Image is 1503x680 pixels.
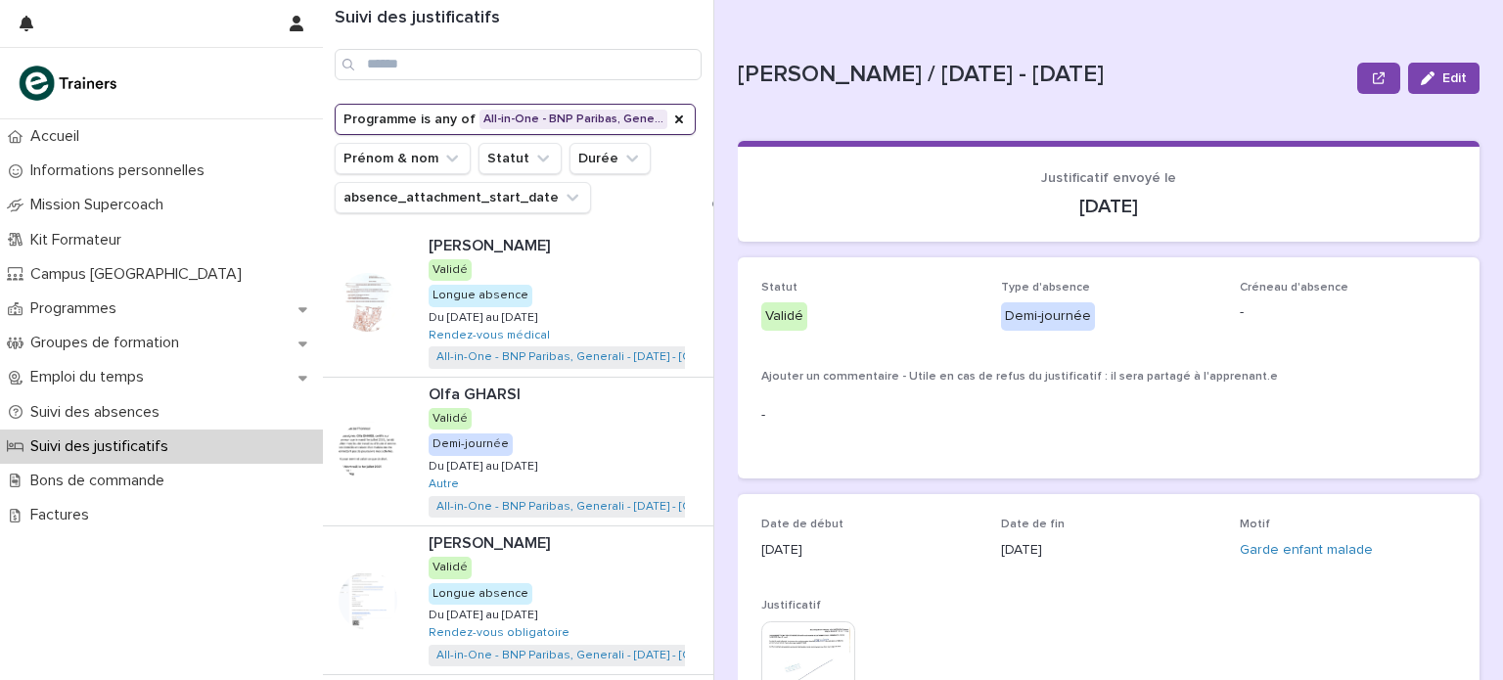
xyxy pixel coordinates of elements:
div: Validé [429,259,472,281]
p: Mission Supercoach [23,196,179,214]
p: Du [DATE] au [DATE] [429,456,541,474]
button: Prénom & nom [335,143,471,174]
p: Bons de commande [23,472,180,490]
div: Demi-journée [429,433,513,455]
p: Kit Formateur [23,231,137,249]
button: Programme [335,104,696,135]
a: All-in-One - BNP Paribas, Generali - [DATE] - [GEOGRAPHIC_DATA] - Data Analyst [436,350,878,364]
span: Motif [1240,519,1270,530]
p: Du [DATE] au [DATE] [429,605,541,622]
div: Validé [429,408,472,430]
a: [PERSON_NAME][PERSON_NAME] ValidéLongue absenceDu [DATE] au [DATE]Du [DATE] au [DATE] Rendez-vous... [323,526,713,675]
span: Justificatif envoyé le [1041,171,1176,185]
p: Campus [GEOGRAPHIC_DATA] [23,265,257,284]
p: Olfa GHARSI [429,382,524,404]
p: Informations personnelles [23,161,220,180]
div: Longue absence [429,285,532,306]
a: Autre [429,477,459,491]
span: Edit [1442,71,1467,85]
span: Clear all filters [711,198,804,211]
div: Validé [429,557,472,578]
a: Olfa GHARSIOlfa GHARSI ValidéDemi-journéeDu [DATE] au [DATE]Du [DATE] au [DATE] Autre All-in-One ... [323,378,713,526]
p: Suivi des justificatifs [23,437,184,456]
span: Justificatif [761,600,821,612]
span: Date de début [761,519,843,530]
p: - [1240,302,1456,323]
input: Search [335,49,702,80]
p: Groupes de formation [23,334,195,352]
p: [DATE] [1001,540,1217,561]
p: Suivi des absences [23,403,175,422]
p: Emploi du temps [23,368,159,386]
a: All-in-One - BNP Paribas, Generali - [DATE] - [GEOGRAPHIC_DATA] - Data Analyst [436,500,878,514]
p: [DATE] [761,195,1456,218]
span: Statut [761,282,797,294]
p: Programmes [23,299,132,318]
h1: Suivi des justificatifs [335,8,702,29]
p: Factures [23,506,105,524]
button: Clear all filters [696,198,804,211]
a: All-in-One - BNP Paribas, Generali - [DATE] - [GEOGRAPHIC_DATA] - Data Analyst [436,649,878,662]
span: Ajouter un commentaire - Utile en cas de refus du justificatif : il sera partagé à l'apprenant.e [761,371,1278,383]
a: Rendez-vous médical [429,329,550,342]
button: Statut [478,143,562,174]
span: Créneau d'absence [1240,282,1348,294]
p: Du [DATE] au [DATE] [429,307,541,325]
button: Durée [569,143,651,174]
img: K0CqGN7SDeD6s4JG8KQk [16,64,123,103]
p: Accueil [23,127,95,146]
button: Edit [1408,63,1480,94]
a: [PERSON_NAME][PERSON_NAME] ValidéLongue absenceDu [DATE] au [DATE]Du [DATE] au [DATE] Rendez-vous... [323,229,713,378]
a: Garde enfant malade [1240,540,1373,561]
div: Longue absence [429,583,532,605]
p: [PERSON_NAME] / [DATE] - [DATE] [738,61,1349,89]
p: [PERSON_NAME] [429,530,554,553]
p: [PERSON_NAME] [429,233,554,255]
span: Type d'absence [1001,282,1090,294]
a: Rendez-vous obligatoire [429,626,569,640]
button: absence_attachment_start_date [335,182,591,213]
div: Validé [761,302,807,331]
div: Demi-journée [1001,302,1095,331]
p: - [761,405,1456,426]
p: [DATE] [761,540,978,561]
span: Date de fin [1001,519,1065,530]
